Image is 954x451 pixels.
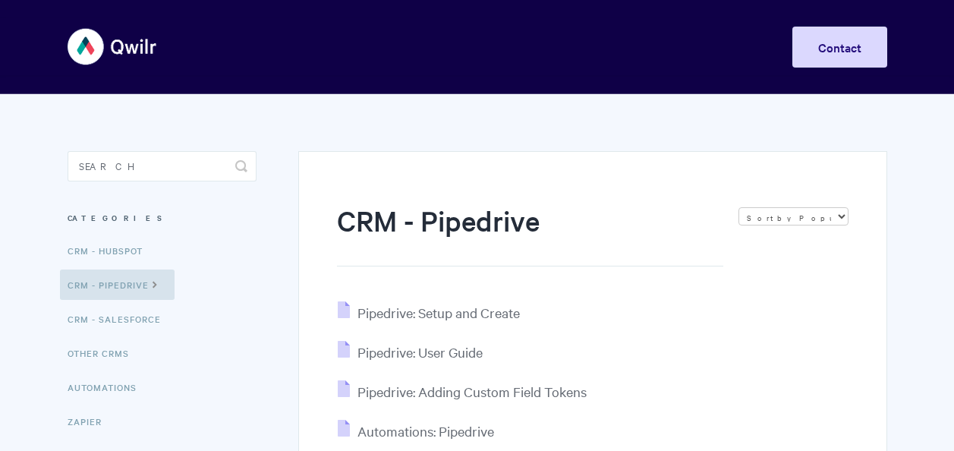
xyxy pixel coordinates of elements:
a: Other CRMs [68,338,140,368]
a: Pipedrive: Adding Custom Field Tokens [338,383,587,400]
h1: CRM - Pipedrive [337,201,723,266]
a: Pipedrive: User Guide [338,343,483,361]
input: Search [68,151,257,181]
span: Automations: Pipedrive [357,422,494,440]
a: CRM - Salesforce [68,304,172,334]
span: Pipedrive: Setup and Create [357,304,520,321]
span: Pipedrive: User Guide [357,343,483,361]
a: Automations [68,372,148,402]
a: Zapier [68,406,113,437]
h3: Categories [68,204,257,232]
span: Pipedrive: Adding Custom Field Tokens [357,383,587,400]
a: Pipedrive: Setup and Create [338,304,520,321]
a: Automations: Pipedrive [338,422,494,440]
a: Contact [792,27,887,68]
img: Qwilr Help Center [68,18,158,75]
a: CRM - Pipedrive [60,270,175,300]
select: Page reloads on selection [738,207,849,225]
a: CRM - HubSpot [68,235,154,266]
